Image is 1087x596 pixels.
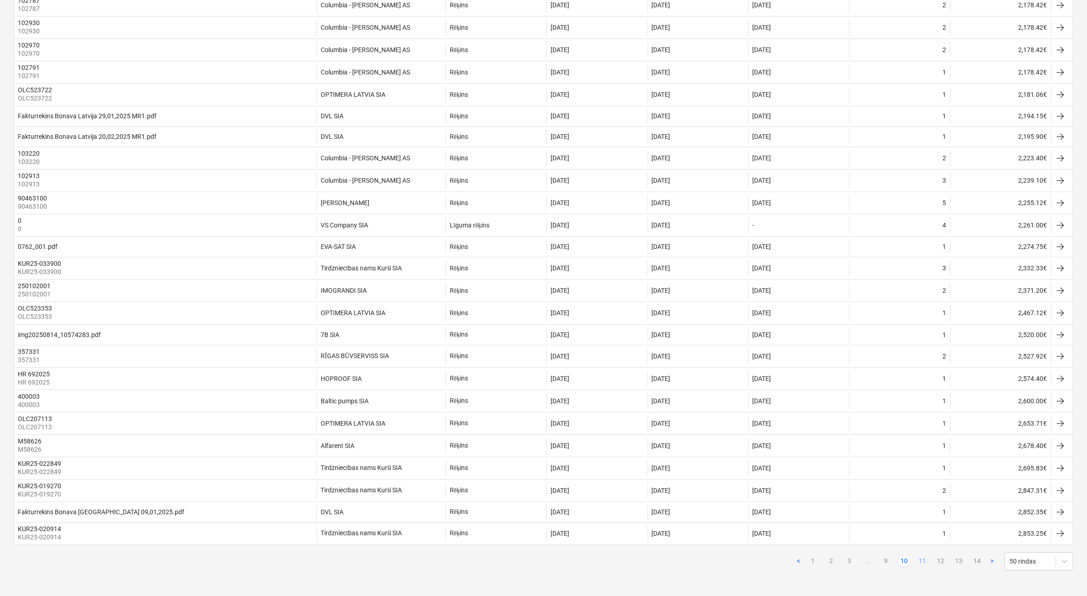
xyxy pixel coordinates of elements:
div: [DATE] [551,397,569,405]
div: Rēķins [450,177,468,185]
div: [DATE] [551,353,569,360]
p: 102970 [18,49,42,58]
div: [DATE] [753,508,771,516]
div: 2 [943,1,947,9]
div: Rēķins [450,112,468,120]
div: 2,261.00€ [950,217,1051,233]
div: [DATE] [652,464,671,472]
div: 1 [943,375,947,382]
div: [DATE] [551,264,569,272]
a: Page 12 [936,556,947,567]
div: Rēķins [450,287,468,295]
div: Columbia - [PERSON_NAME] AS [321,24,410,31]
div: Rēķins [450,331,468,338]
a: Page 1 [808,556,819,567]
div: 2 [943,154,947,162]
div: [DATE] [652,177,671,184]
div: 2,678.40€ [950,438,1051,454]
div: Rēķins [450,508,468,516]
div: img20250814_10574283.pdf [18,331,101,338]
div: 2,178.42€ [950,42,1051,58]
div: 2,852.35€ [950,505,1051,519]
p: 102913 [18,179,42,189]
div: 5 [943,199,947,206]
div: 2,195.90€ [950,129,1051,144]
p: KUR25-022849 [18,467,63,476]
div: OLC207113 [18,415,52,422]
div: [DATE] [753,442,771,449]
a: Page 14 [972,556,983,567]
div: [DATE] [753,91,771,98]
a: Page 13 [954,556,965,567]
div: 2 [943,287,947,294]
div: [DATE] [551,1,569,9]
p: OLC207113 [18,422,54,432]
div: Baltic pumps SIA [321,397,369,405]
div: 7B SIA [321,331,339,338]
div: Rēķins [450,69,468,76]
div: Tirdzniecības nams Kurši SIA [321,529,402,537]
div: 103220 [18,150,40,157]
div: [DATE] [753,264,771,272]
div: [DATE] [551,508,569,516]
p: HR 692025 [18,378,52,387]
div: 1 [943,442,947,449]
div: OPTIMERA LATVIA SIA [321,309,385,316]
p: KUR25-019270 [18,490,63,499]
div: [DATE] [753,154,771,162]
a: Previous page [793,556,804,567]
div: 1 [943,243,947,250]
div: 400003 [18,393,40,400]
div: 2,371.20€ [950,282,1051,299]
div: 1 [943,331,947,338]
div: Rēķins [450,46,468,54]
div: 90463100 [18,195,47,202]
div: 3 [943,264,947,272]
p: 400003 [18,400,42,409]
div: [DATE] [753,287,771,294]
div: Rēķins [450,529,468,537]
div: - [753,222,754,229]
div: [DATE] [551,46,569,53]
div: [DATE] [753,243,771,250]
p: 90463100 [18,202,49,211]
div: 2,255.12€ [950,195,1051,211]
p: KUR25-033900 [18,267,63,276]
div: Rēķins [450,419,468,427]
div: [DATE] [551,487,569,494]
p: 357331 [18,355,42,364]
div: [DATE] [652,91,671,98]
div: [PERSON_NAME] [321,199,369,206]
p: 103220 [18,157,42,166]
div: Fakturrekins Bonava Latvija 20,02,2025 MR1.pdf [18,133,156,140]
div: OLC523722 [18,86,52,94]
a: Page 9 [881,556,892,567]
div: [DATE] [652,309,671,316]
p: 0 [18,224,23,233]
div: 1 [943,464,947,472]
div: [DATE] [753,331,771,338]
div: Rēķins [450,1,468,9]
div: 2,178.42€ [950,64,1051,80]
div: 2,467.12€ [950,305,1051,321]
div: 2,695.83€ [950,460,1051,476]
div: [DATE] [753,199,771,206]
div: KUR25-019270 [18,482,61,490]
div: EVA-SAT SIA [321,243,356,250]
div: [DATE] [551,464,569,472]
div: [DATE] [652,154,671,162]
div: 4 [943,222,947,229]
a: Page 2 [826,556,837,567]
div: [DATE] [652,487,671,494]
div: 2,194.15€ [950,109,1051,123]
div: [DATE] [551,309,569,316]
div: [DATE] [652,264,671,272]
div: KUR25-033900 [18,260,61,267]
div: [DATE] [753,133,771,140]
div: [DATE] [652,530,671,537]
div: [DATE] [753,46,771,53]
p: 102930 [18,26,42,36]
div: [DATE] [753,353,771,360]
div: [DATE] [652,420,671,427]
div: 2,527.92€ [950,348,1051,364]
